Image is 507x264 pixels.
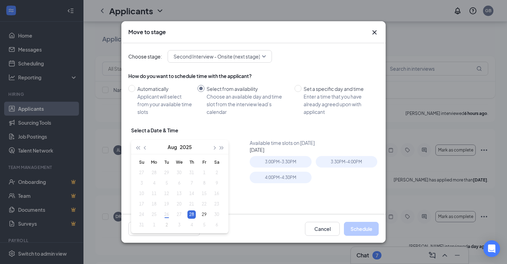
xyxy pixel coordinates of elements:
div: 4:00PM - 4:30PM [250,172,311,183]
div: Enter a time that you have already agreed upon with applicant [304,93,373,116]
h3: Move to stage [128,28,166,36]
div: Set a specific day and time [304,85,373,93]
button: Aug [168,140,177,154]
div: Open Intercom Messenger [483,240,500,257]
button: Cancel [305,222,340,236]
div: 3:00PM - 3:30PM [250,156,311,168]
div: 2 [162,221,171,229]
span: Choose stage: [128,53,162,60]
button: Close [370,28,379,37]
th: Fr [198,157,210,168]
div: Applicant will select from your available time slots [137,93,192,116]
div: 29 [200,210,208,219]
div: [DATE] [250,146,381,153]
td: 2025-08-28 [185,209,198,220]
th: Su [135,157,148,168]
div: 3:30PM - 4:00PM [316,156,377,168]
th: Th [185,157,198,168]
div: Automatically [137,85,192,93]
th: We [173,157,185,168]
div: How do you want to schedule time with the applicant? [128,72,379,79]
span: Second Interview - Onsite (next stage) [174,51,260,62]
div: Available time slots on [DATE] [250,139,381,146]
td: 2025-08-29 [198,209,210,220]
th: Tu [160,157,173,168]
svg: Cross [370,28,379,37]
div: Select from availability [207,85,289,93]
button: Schedule [344,222,379,236]
th: Sa [210,157,223,168]
div: Choose an available day and time slot from the interview lead’s calendar [207,93,289,116]
div: Select a Date & Time [131,127,178,134]
td: 2025-09-02 [160,220,173,230]
th: Mo [148,157,160,168]
button: EyePreview notification [128,222,200,236]
div: 28 [187,210,196,219]
button: 2025 [180,140,192,154]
